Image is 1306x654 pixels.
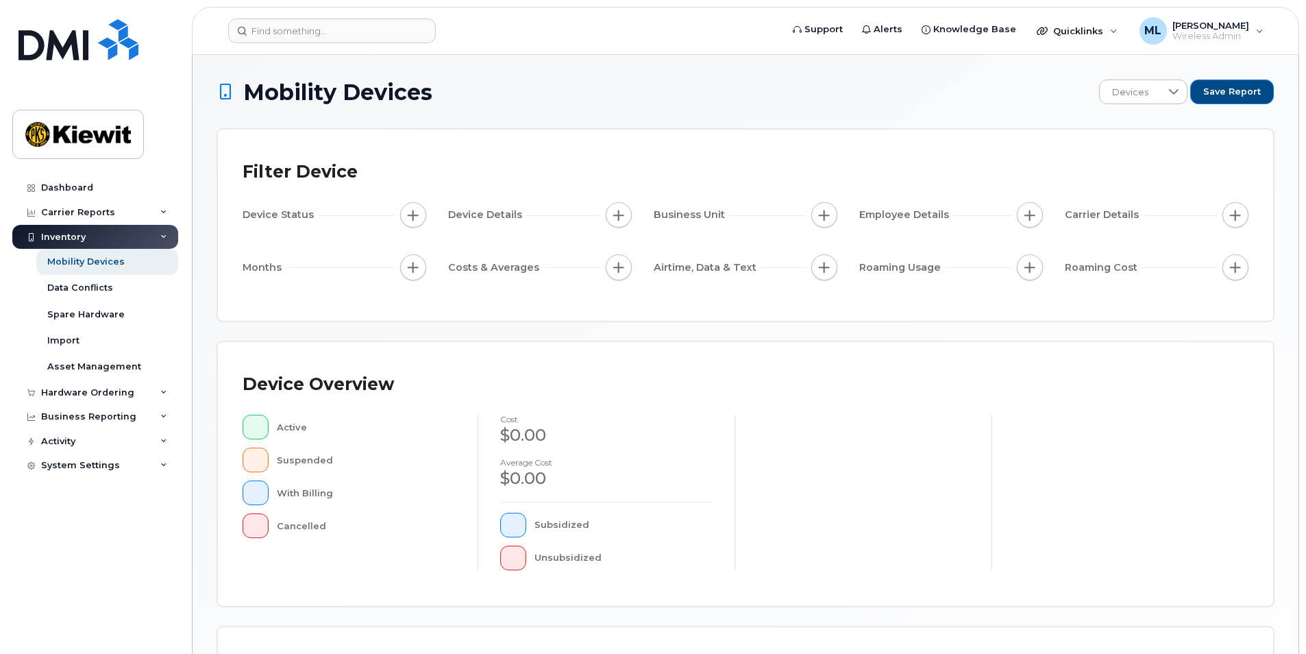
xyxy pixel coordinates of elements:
[654,261,761,275] span: Airtime, Data & Text
[500,467,713,490] div: $0.00
[859,208,953,222] span: Employee Details
[277,415,456,439] div: Active
[277,513,456,538] div: Cancelled
[1065,208,1143,222] span: Carrier Details
[534,513,713,537] div: Subsidized
[243,208,318,222] span: Device Status
[500,415,713,424] h4: cost
[277,481,456,505] div: With Billing
[1203,86,1261,98] span: Save Report
[1100,80,1161,105] span: Devices
[243,367,394,402] div: Device Overview
[1190,80,1274,104] button: Save Report
[654,208,729,222] span: Business Unit
[448,261,543,275] span: Costs & Averages
[448,208,526,222] span: Device Details
[243,80,432,104] span: Mobility Devices
[277,448,456,472] div: Suspended
[500,458,713,467] h4: Average cost
[1065,261,1142,275] span: Roaming Cost
[243,154,358,190] div: Filter Device
[859,261,945,275] span: Roaming Usage
[243,261,286,275] span: Months
[500,424,713,447] div: $0.00
[534,546,713,570] div: Unsubsidized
